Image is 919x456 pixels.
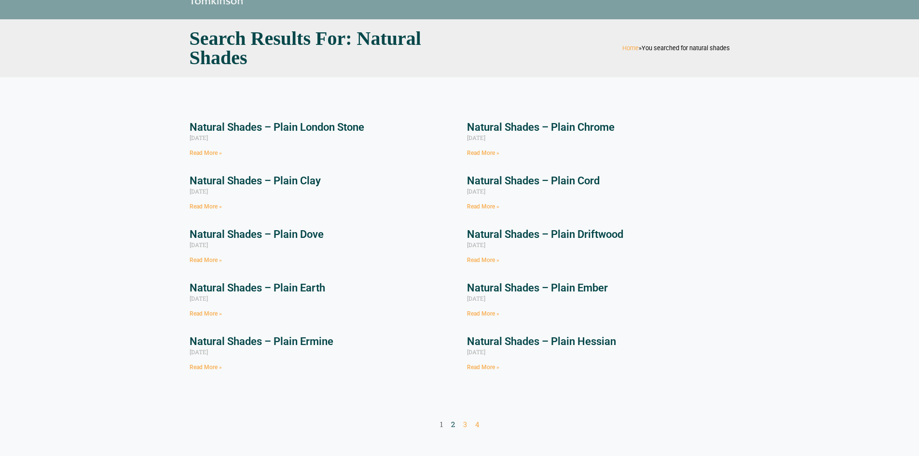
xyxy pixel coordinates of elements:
[622,44,639,52] a: Home
[467,310,499,317] a: Read more about Natural Shades – Plain Ember
[642,44,730,52] span: You searched for natural shades
[463,419,467,429] a: 3
[467,257,499,263] a: Read more about Natural Shades – Plain Driftwood
[467,228,623,240] a: Natural Shades – Plain Driftwood
[190,241,208,249] span: [DATE]
[190,294,208,302] span: [DATE]
[190,121,364,133] a: Natural Shades – Plain London Stone
[190,187,208,195] span: [DATE]
[475,419,480,429] a: 4
[190,310,222,317] a: Read more about Natural Shades – Plain Earth
[467,364,499,371] a: Read more about Natural Shades – Plain Hessian
[190,29,455,68] h1: Search Results for: natural shades
[467,121,615,133] a: Natural Shades – Plain Chrome
[190,228,324,240] a: Natural Shades – Plain Dove
[190,282,325,294] a: Natural Shades – Plain Earth
[467,241,485,249] span: [DATE]
[467,203,499,210] a: Read more about Natural Shades – Plain Cord
[190,420,730,429] nav: Pagination
[190,364,222,371] a: Read more about Natural Shades – Plain Ermine
[467,282,608,294] a: Natural Shades – Plain Ember
[451,419,455,429] a: 2
[190,335,333,347] a: Natural Shades – Plain Ermine
[622,44,730,52] span: »
[440,419,443,429] span: 1
[190,203,222,210] a: Read more about Natural Shades – Plain Clay
[467,150,499,156] a: Read more about Natural Shades – Plain Chrome
[467,134,485,141] span: [DATE]
[190,348,208,356] span: [DATE]
[190,150,222,156] a: Read more about Natural Shades – Plain London Stone
[467,335,616,347] a: Natural Shades – Plain Hessian
[190,134,208,141] span: [DATE]
[190,175,321,187] a: Natural Shades – Plain Clay
[467,294,485,302] span: [DATE]
[467,175,600,187] a: Natural Shades – Plain Cord
[467,348,485,356] span: [DATE]
[467,187,485,195] span: [DATE]
[190,257,222,263] a: Read more about Natural Shades – Plain Dove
